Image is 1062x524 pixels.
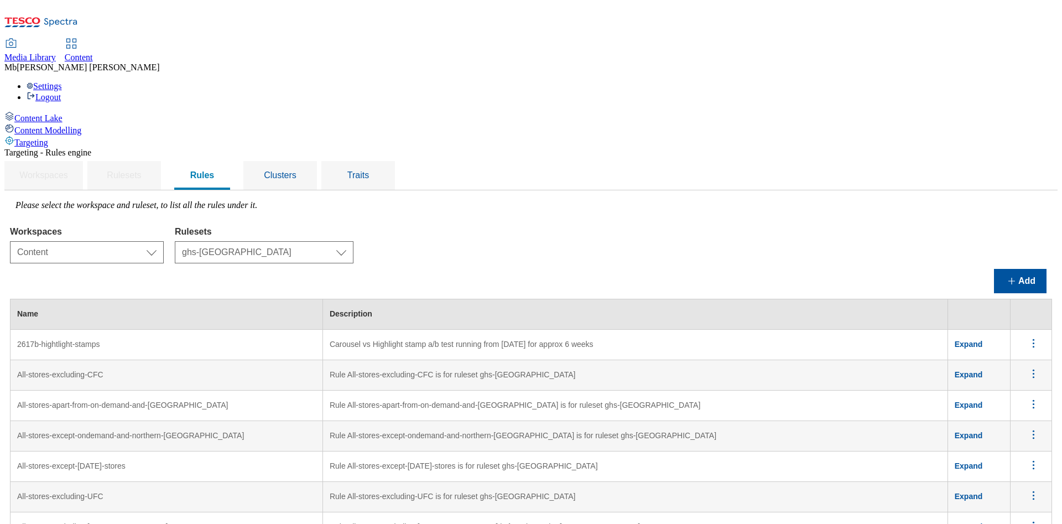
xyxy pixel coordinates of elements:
a: Settings [27,81,62,91]
td: Rule All-stores-apart-from-on-demand-and-[GEOGRAPHIC_DATA] is for ruleset ghs-[GEOGRAPHIC_DATA] [322,391,948,421]
td: All-stores-except-[DATE]-stores [11,452,323,482]
a: Content Lake [4,111,1058,123]
button: Add [994,269,1047,293]
td: Rule All-stores-excluding-CFC is for ruleset ghs-[GEOGRAPHIC_DATA] [322,360,948,391]
td: Rule All-stores-excluding-UFC is for ruleset ghs-[GEOGRAPHIC_DATA] [322,482,948,512]
span: Mb [4,63,17,72]
span: Expand [955,431,983,440]
span: Content Modelling [14,126,81,135]
span: Expand [955,370,983,379]
a: Logout [27,92,61,102]
span: Expand [955,401,983,409]
div: Targeting - Rules engine [4,148,1058,158]
td: 2617b-hightlight-stamps [11,330,323,360]
label: Rulesets [175,227,353,237]
a: Media Library [4,39,56,63]
span: Traits [347,170,369,180]
span: [PERSON_NAME] [PERSON_NAME] [17,63,159,72]
a: Content Modelling [4,123,1058,136]
td: Rule All-stores-except-[DATE]-stores is for ruleset ghs-[GEOGRAPHIC_DATA] [322,452,948,482]
td: All-stores-excluding-UFC [11,482,323,512]
span: Expand [955,461,983,470]
a: Content [65,39,93,63]
th: Name [11,299,323,330]
a: Targeting [4,136,1058,148]
span: Expand [955,492,983,501]
label: Please select the workspace and ruleset, to list all the rules under it. [15,200,257,210]
svg: menus [1027,367,1040,381]
span: Clusters [264,170,296,180]
td: All-stores-apart-from-on-demand-and-[GEOGRAPHIC_DATA] [11,391,323,421]
span: Media Library [4,53,56,62]
span: Rules [190,170,215,180]
td: All-stores-except-ondemand-and-northern-[GEOGRAPHIC_DATA] [11,421,323,452]
span: Expand [955,340,983,349]
td: Carousel vs Highlight stamp a/b test running from [DATE] for approx 6 weeks [322,330,948,360]
label: Workspaces [10,227,164,237]
svg: menus [1027,336,1040,350]
span: Content Lake [14,113,63,123]
svg: menus [1027,397,1040,411]
th: Description [322,299,948,330]
span: Content [65,53,93,62]
td: Rule All-stores-except-ondemand-and-northern-[GEOGRAPHIC_DATA] is for ruleset ghs-[GEOGRAPHIC_DATA] [322,421,948,452]
span: Targeting [14,138,48,147]
svg: menus [1027,428,1040,442]
svg: menus [1027,489,1040,502]
svg: menus [1027,458,1040,472]
td: All-stores-excluding-CFC [11,360,323,391]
